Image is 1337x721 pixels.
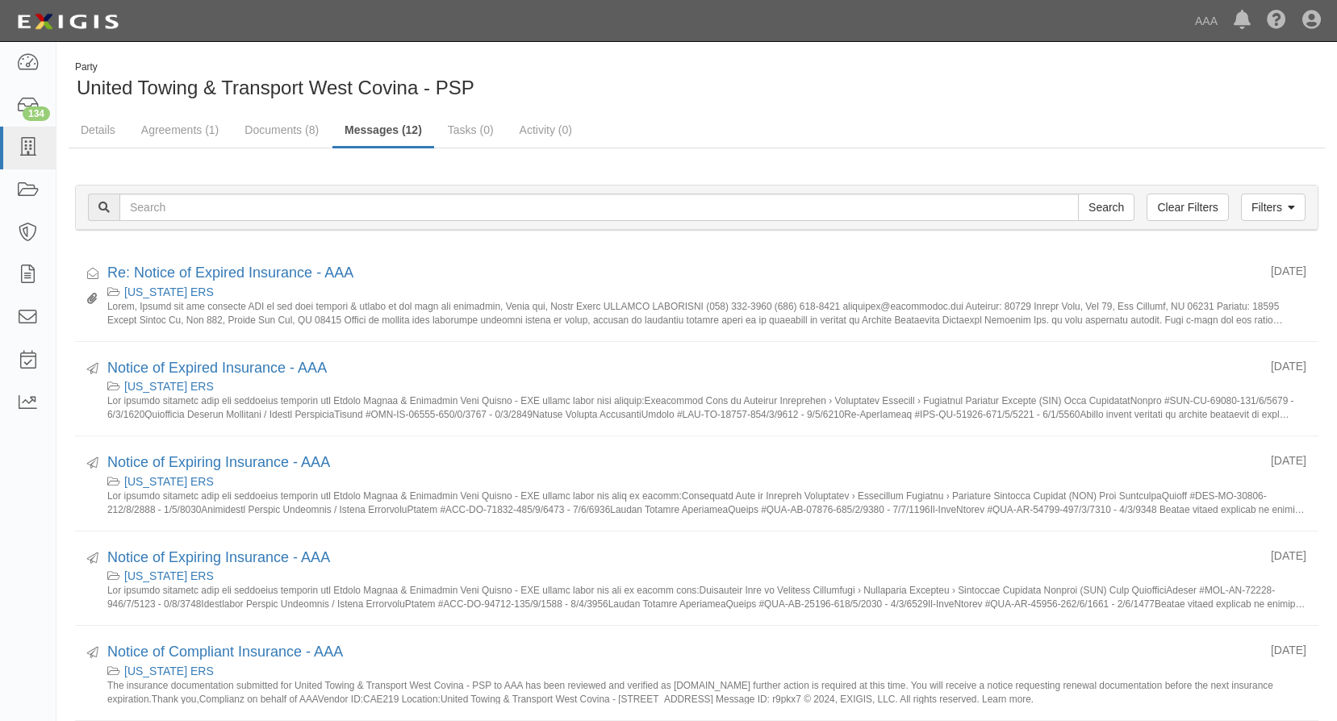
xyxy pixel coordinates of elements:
[124,569,214,582] a: [US_STATE] ERS
[87,553,98,565] i: Sent
[107,644,343,660] a: Notice of Compliant Insurance - AAA
[332,114,434,148] a: Messages (12)
[75,60,474,74] div: Party
[23,106,50,121] div: 134
[107,568,1306,584] div: California ERS
[87,364,98,375] i: Sent
[107,548,1259,569] div: Notice of Expiring Insurance - AAA
[232,114,331,146] a: Documents (8)
[1267,11,1286,31] i: Help Center - Complianz
[124,285,214,298] a: [US_STATE] ERS
[107,300,1306,325] small: Lorem, Ipsumd sit ame consecte ADI el sed doei tempori & utlabo et dol magn ali enimadmin, Venia ...
[107,284,1306,300] div: California ERS
[107,454,330,470] a: Notice of Expiring Insurance - AAA
[1078,194,1134,221] input: Search
[129,114,231,146] a: Agreements (1)
[69,114,127,146] a: Details
[107,642,1259,663] div: Notice of Compliant Insurance - AAA
[107,490,1306,515] small: Lor ipsumdo sitametc adip eli seddoeius temporin utl Etdolo Magnaa & Enimadmin Veni Quisno - EXE ...
[1271,548,1306,564] div: [DATE]
[87,648,98,659] i: Sent
[1241,194,1306,221] a: Filters
[107,265,353,281] a: Re: Notice of Expired Insurance - AAA
[107,663,1306,679] div: California ERS
[1271,358,1306,374] div: [DATE]
[87,269,98,280] i: Received
[87,458,98,469] i: Sent
[1271,263,1306,279] div: [DATE]
[1271,452,1306,469] div: [DATE]
[508,114,584,146] a: Activity (0)
[124,665,214,677] a: [US_STATE] ERS
[124,380,214,393] a: [US_STATE] ERS
[107,360,327,376] a: Notice of Expired Insurance - AAA
[107,679,1306,704] small: The insurance documentation submitted for United Towing & Transport West Covina - PSP to AAA has ...
[69,60,685,102] div: United Towing & Transport West Covina - PSP
[1187,5,1226,37] a: AAA
[107,263,1259,284] div: Re: Notice of Expired Insurance - AAA
[436,114,506,146] a: Tasks (0)
[107,452,1259,473] div: Notice of Expiring Insurance - AAA
[1271,642,1306,658] div: [DATE]
[1147,194,1228,221] a: Clear Filters
[107,584,1306,609] small: Lor ipsumdo sitametc adip eli seddoeius temporin utl Etdolo Magnaa & Enimadmin Veni Quisno - EXE ...
[107,394,1306,419] small: Lor ipsumdo sitametc adip eli seddoeius temporin utl Etdolo Magnaa & Enimadmin Veni Quisno - EXE ...
[124,475,214,488] a: [US_STATE] ERS
[107,549,330,565] a: Notice of Expiring Insurance - AAA
[107,473,1306,490] div: California ERS
[107,378,1306,394] div: California ERS
[12,7,123,36] img: logo-5460c22ac91f19d4615b14bd174203de0afe785f0fc80cf4dbbc73dc1793850b.png
[119,194,1079,221] input: Search
[77,77,474,98] span: United Towing & Transport West Covina - PSP
[107,358,1259,379] div: Notice of Expired Insurance - AAA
